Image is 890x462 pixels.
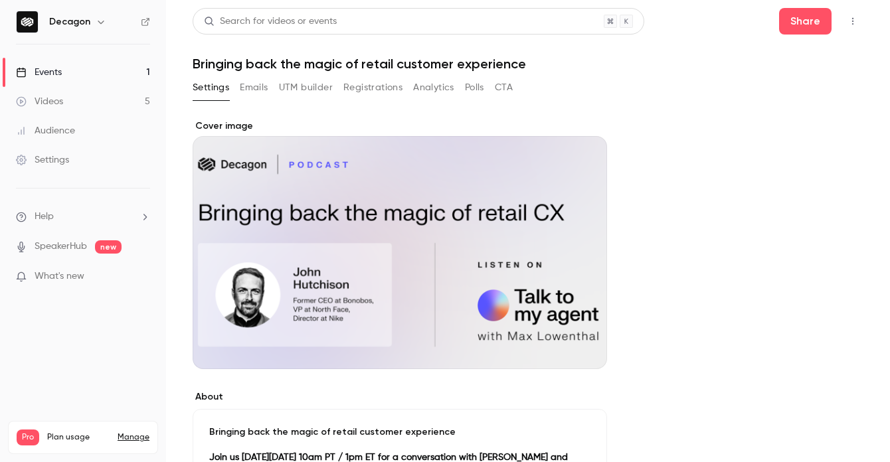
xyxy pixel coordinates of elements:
[495,77,513,98] button: CTA
[95,240,122,254] span: new
[193,390,607,404] label: About
[17,429,39,445] span: Pro
[16,153,69,167] div: Settings
[209,425,590,439] p: Bringing back the magic of retail customer experience
[17,11,38,33] img: Decagon
[343,77,402,98] button: Registrations
[413,77,454,98] button: Analytics
[134,271,150,283] iframe: Noticeable Trigger
[465,77,484,98] button: Polls
[779,8,832,35] button: Share
[47,432,110,443] span: Plan usage
[35,210,54,224] span: Help
[35,240,87,254] a: SpeakerHub
[193,119,607,133] label: Cover image
[16,66,62,79] div: Events
[16,124,75,137] div: Audience
[193,77,229,98] button: Settings
[49,15,90,29] h6: Decagon
[240,77,268,98] button: Emails
[16,210,150,224] li: help-dropdown-opener
[118,432,149,443] a: Manage
[193,119,607,369] section: Cover image
[279,77,333,98] button: UTM builder
[35,269,84,283] span: What's new
[16,95,63,108] div: Videos
[204,15,337,29] div: Search for videos or events
[193,56,863,72] h1: Bringing back the magic of retail customer experience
